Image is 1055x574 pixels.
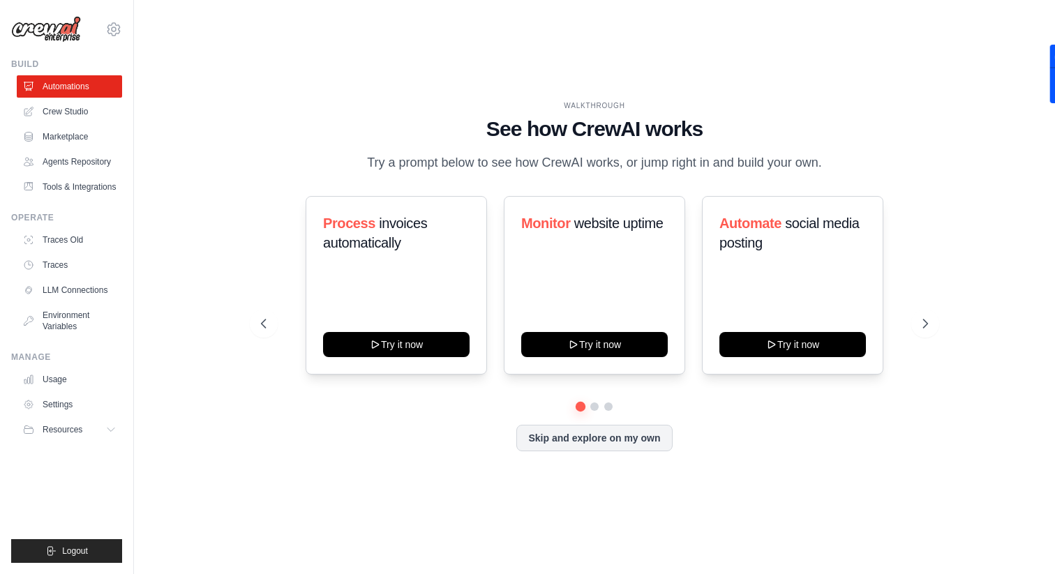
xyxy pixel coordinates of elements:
button: Try it now [521,332,668,357]
a: Crew Studio [17,100,122,123]
button: Try it now [719,332,866,357]
a: Traces [17,254,122,276]
div: Operate [11,212,122,223]
iframe: Chat Widget [985,507,1055,574]
a: Automations [17,75,122,98]
button: Skip and explore on my own [516,425,672,451]
span: invoices automatically [323,216,427,250]
span: website uptime [574,216,664,231]
span: Automate [719,216,781,231]
div: WALKTHROUGH [261,100,929,111]
a: LLM Connections [17,279,122,301]
a: Agents Repository [17,151,122,173]
img: Logo [11,16,81,43]
span: social media posting [719,216,860,250]
a: Traces Old [17,229,122,251]
button: Try it now [323,332,470,357]
a: Marketplace [17,126,122,148]
span: Logout [62,545,88,557]
span: Process [323,216,375,231]
div: Build [11,59,122,70]
p: Try a prompt below to see how CrewAI works, or jump right in and build your own. [360,153,829,173]
a: Environment Variables [17,304,122,338]
div: Manage [11,352,122,363]
a: Settings [17,393,122,416]
a: Tools & Integrations [17,176,122,198]
a: Usage [17,368,122,391]
h1: See how CrewAI works [261,116,929,142]
button: Logout [11,539,122,563]
button: Resources [17,418,122,441]
span: Monitor [521,216,571,231]
span: Resources [43,424,82,435]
